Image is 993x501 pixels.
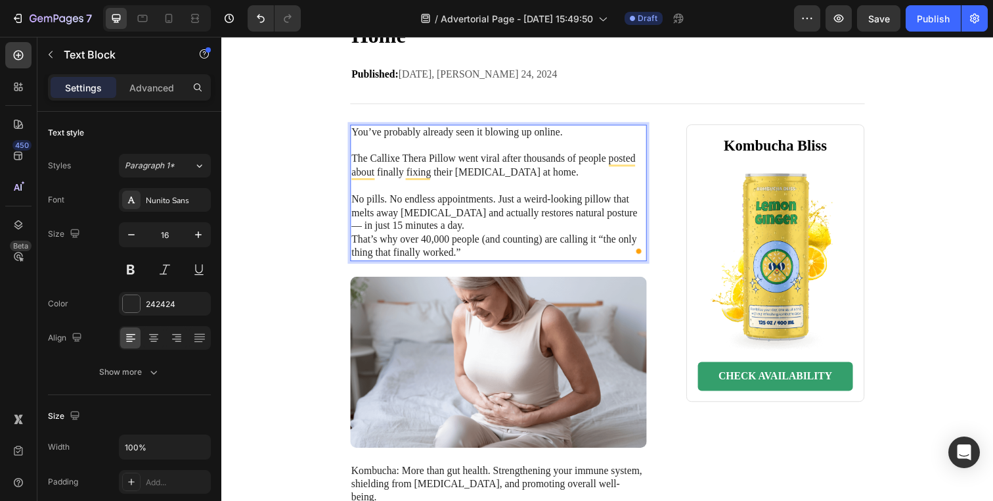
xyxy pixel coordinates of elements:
button: Save [857,5,900,32]
div: Text style [48,127,84,139]
p: Settings [65,81,102,95]
button: Publish [906,5,961,32]
div: Align [48,329,85,347]
div: Publish [917,12,950,26]
p: Text Block [64,47,175,62]
div: 450 [12,140,32,151]
div: Font [48,194,64,206]
iframe: To enrich screen reader interactions, please activate Accessibility in Grammarly extension settings [221,37,993,501]
p: 7 [86,11,92,26]
p: Advanced [129,81,174,95]
button: Paragraph 1* [119,154,211,178]
div: Size [48,408,83,425]
button: 7 [5,5,98,32]
div: Show more [99,366,160,379]
span: Advertorial Page - [DATE] 15:49:50 [441,12,593,26]
div: Color [48,298,68,310]
input: Auto [120,435,210,459]
button: Show more [48,360,211,384]
div: Width [48,441,70,453]
div: Size [48,226,83,243]
div: 242424 [146,298,208,310]
div: Undo/Redo [248,5,301,32]
span: Save [868,13,890,24]
a: CHECK AVAILABILITY [487,332,645,362]
span: Paragraph 1* [125,160,175,172]
div: Add... [146,477,208,489]
span: / [435,12,438,26]
div: Open Intercom Messenger [948,437,980,468]
div: Nunito Sans [146,195,208,206]
h2: Kombucha Bliss [487,101,645,123]
div: Styles [48,160,71,172]
img: gempages_432750572815254551-b7f31aac-4d2a-4bc7-a294-33fd91b0e5c9.png [487,131,645,325]
div: Padding [48,476,78,488]
div: CHECK AVAILABILITY [508,340,624,354]
span: Draft [638,12,657,24]
div: Beta [10,241,32,251]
